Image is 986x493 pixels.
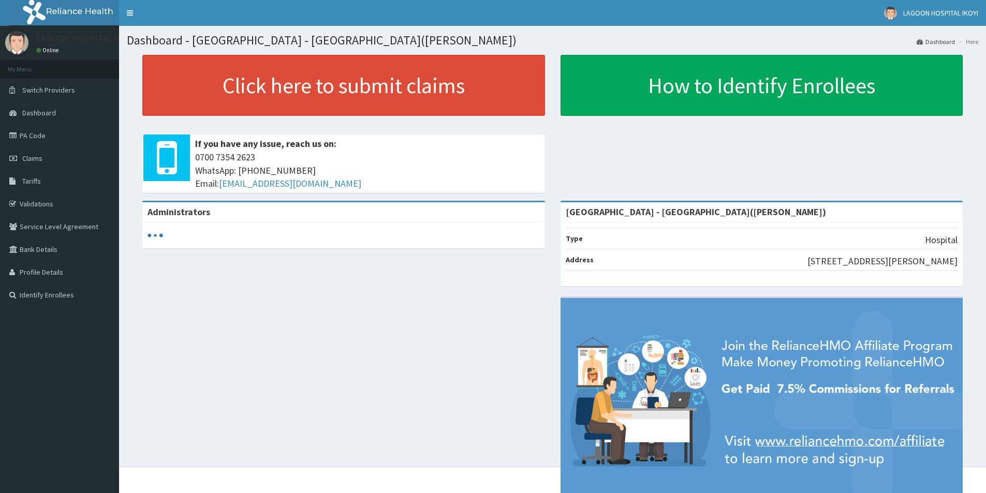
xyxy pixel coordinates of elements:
[903,8,978,18] span: LAGOON HOSPITAL IKOYI
[807,255,958,268] p: [STREET_ADDRESS][PERSON_NAME]
[36,47,61,54] a: Online
[148,228,163,243] svg: audio-loading
[5,31,28,54] img: User Image
[22,108,56,117] span: Dashboard
[195,151,540,190] span: 0700 7354 2623 WhatsApp: [PHONE_NUMBER] Email:
[148,206,210,218] b: Administrators
[36,34,136,43] p: LAGOON HOSPITAL IKOYI
[22,154,42,163] span: Claims
[142,55,545,116] a: Click here to submit claims
[956,37,978,46] li: Here
[917,37,955,46] a: Dashboard
[561,55,963,116] a: How to Identify Enrollees
[127,34,978,47] h1: Dashboard - [GEOGRAPHIC_DATA] - [GEOGRAPHIC_DATA]([PERSON_NAME])
[219,177,361,189] a: [EMAIL_ADDRESS][DOMAIN_NAME]
[566,206,826,218] strong: [GEOGRAPHIC_DATA] - [GEOGRAPHIC_DATA]([PERSON_NAME])
[566,255,594,264] b: Address
[925,233,958,247] p: Hospital
[566,234,583,243] b: Type
[22,85,75,95] span: Switch Providers
[884,7,897,20] img: User Image
[195,138,336,150] b: If you have any issue, reach us on:
[22,176,41,186] span: Tariffs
